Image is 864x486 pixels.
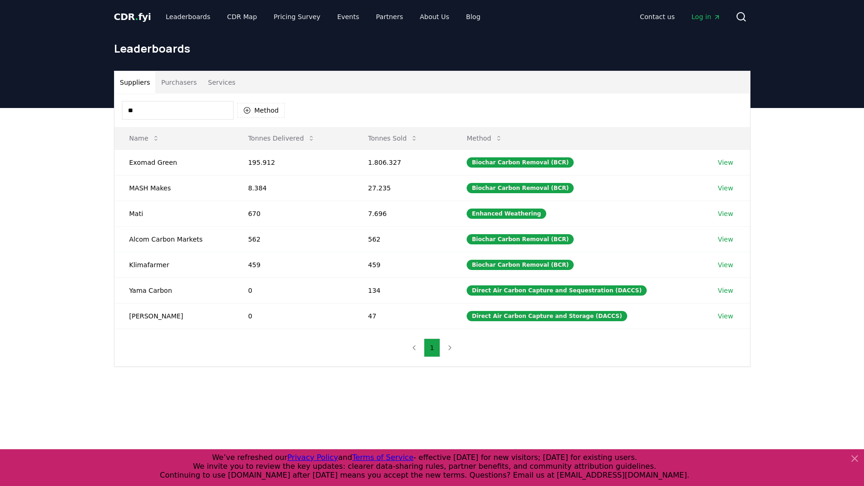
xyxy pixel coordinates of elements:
td: 0 [233,277,353,303]
a: Events [330,8,367,25]
td: 0 [233,303,353,329]
td: 459 [233,252,353,277]
td: Klimafarmer [114,252,234,277]
td: Exomad Green [114,149,234,175]
td: 47 [353,303,452,329]
div: Biochar Carbon Removal (BCR) [467,183,574,193]
button: Suppliers [114,71,156,94]
nav: Main [158,8,488,25]
a: Pricing Survey [266,8,328,25]
span: . [135,11,138,22]
td: 562 [353,226,452,252]
a: About Us [412,8,456,25]
a: View [718,311,733,321]
button: Tonnes Delivered [241,129,322,148]
a: View [718,183,733,193]
h1: Leaderboards [114,41,750,56]
td: 195.912 [233,149,353,175]
span: Log in [691,12,720,21]
td: Yama Carbon [114,277,234,303]
a: Log in [684,8,728,25]
td: 7.696 [353,201,452,226]
td: 134 [353,277,452,303]
button: Tonnes Sold [361,129,425,148]
td: Alcom Carbon Markets [114,226,234,252]
div: Biochar Carbon Removal (BCR) [467,157,574,168]
button: Method [237,103,285,118]
td: 8.384 [233,175,353,201]
td: 562 [233,226,353,252]
td: 1.806.327 [353,149,452,175]
span: CDR fyi [114,11,151,22]
a: View [718,158,733,167]
a: View [718,260,733,270]
a: CDR Map [220,8,264,25]
a: View [718,286,733,295]
button: Method [459,129,510,148]
a: Contact us [632,8,682,25]
td: MASH Makes [114,175,234,201]
button: 1 [424,338,440,357]
a: Partners [368,8,410,25]
button: Purchasers [155,71,202,94]
button: Services [202,71,241,94]
a: CDR.fyi [114,10,151,23]
a: View [718,209,733,218]
a: Leaderboards [158,8,218,25]
td: [PERSON_NAME] [114,303,234,329]
td: 459 [353,252,452,277]
a: View [718,235,733,244]
td: 27.235 [353,175,452,201]
div: Biochar Carbon Removal (BCR) [467,260,574,270]
div: Direct Air Carbon Capture and Sequestration (DACCS) [467,285,647,296]
div: Enhanced Weathering [467,209,546,219]
button: Name [122,129,167,148]
td: Mati [114,201,234,226]
div: Direct Air Carbon Capture and Storage (DACCS) [467,311,627,321]
td: 670 [233,201,353,226]
nav: Main [632,8,728,25]
a: Blog [459,8,488,25]
div: Biochar Carbon Removal (BCR) [467,234,574,244]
